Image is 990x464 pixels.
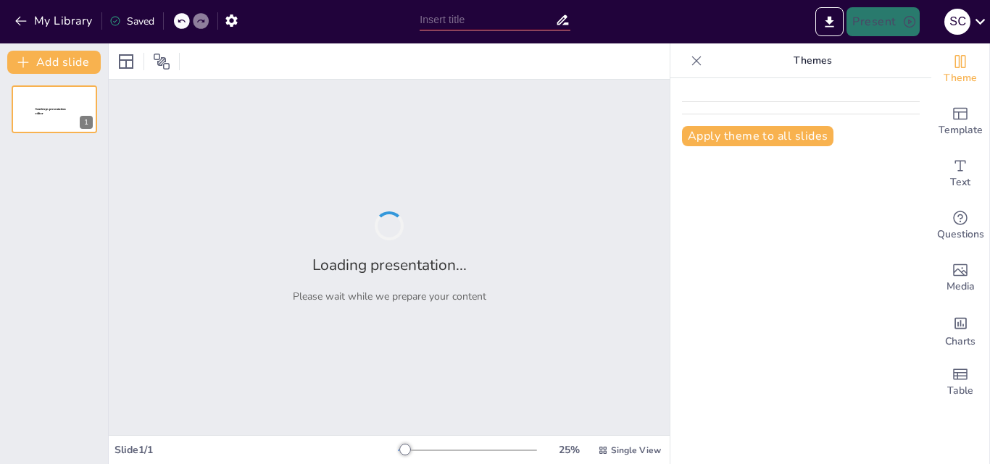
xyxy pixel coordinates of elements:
[950,174,970,190] span: Text
[931,148,989,200] div: Add text boxes
[944,7,970,36] button: S C
[947,279,975,295] span: Media
[115,50,138,73] div: Layout
[36,108,66,116] span: Sendsteps presentation editor
[420,9,555,30] input: Insert title
[847,7,919,36] button: Present
[708,43,917,78] p: Themes
[931,96,989,148] div: Add ready made slides
[109,14,154,28] div: Saved
[931,356,989,408] div: Add a table
[153,53,170,70] span: Position
[945,334,976,350] span: Charts
[293,290,486,303] p: Please wait while we prepare your content
[815,7,844,36] button: Export to PowerPoint
[682,126,833,146] button: Apply theme to all slides
[944,70,977,86] span: Theme
[115,443,398,457] div: Slide 1 / 1
[80,116,93,129] div: 1
[931,252,989,304] div: Add images, graphics, shapes or video
[947,383,973,399] span: Table
[312,255,467,275] h2: Loading presentation...
[552,443,586,457] div: 25 %
[931,43,989,96] div: Change the overall theme
[931,304,989,356] div: Add charts and graphs
[931,200,989,252] div: Get real-time input from your audience
[944,9,970,35] div: S C
[7,51,101,74] button: Add slide
[939,122,983,138] span: Template
[12,85,97,133] div: 1
[937,227,984,242] span: Questions
[611,444,661,456] span: Single View
[11,9,99,33] button: My Library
